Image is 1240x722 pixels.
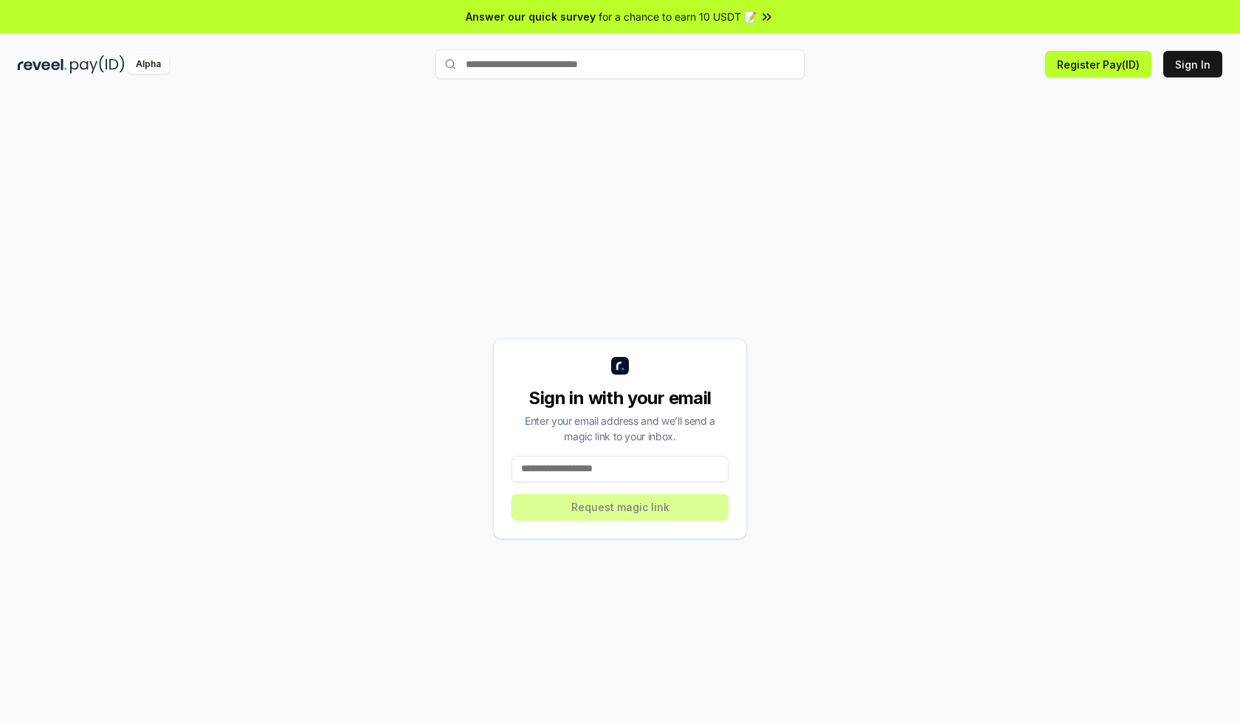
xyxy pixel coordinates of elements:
button: Sign In [1163,51,1222,77]
div: Sign in with your email [512,386,728,410]
img: logo_small [611,357,629,375]
span: for a chance to earn 10 USDT 📝 [599,9,757,24]
button: Register Pay(ID) [1045,51,1151,77]
img: reveel_dark [18,55,67,74]
span: Answer our quick survey [466,9,596,24]
div: Enter your email address and we’ll send a magic link to your inbox. [512,413,728,444]
img: pay_id [70,55,125,74]
div: Alpha [128,55,169,74]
